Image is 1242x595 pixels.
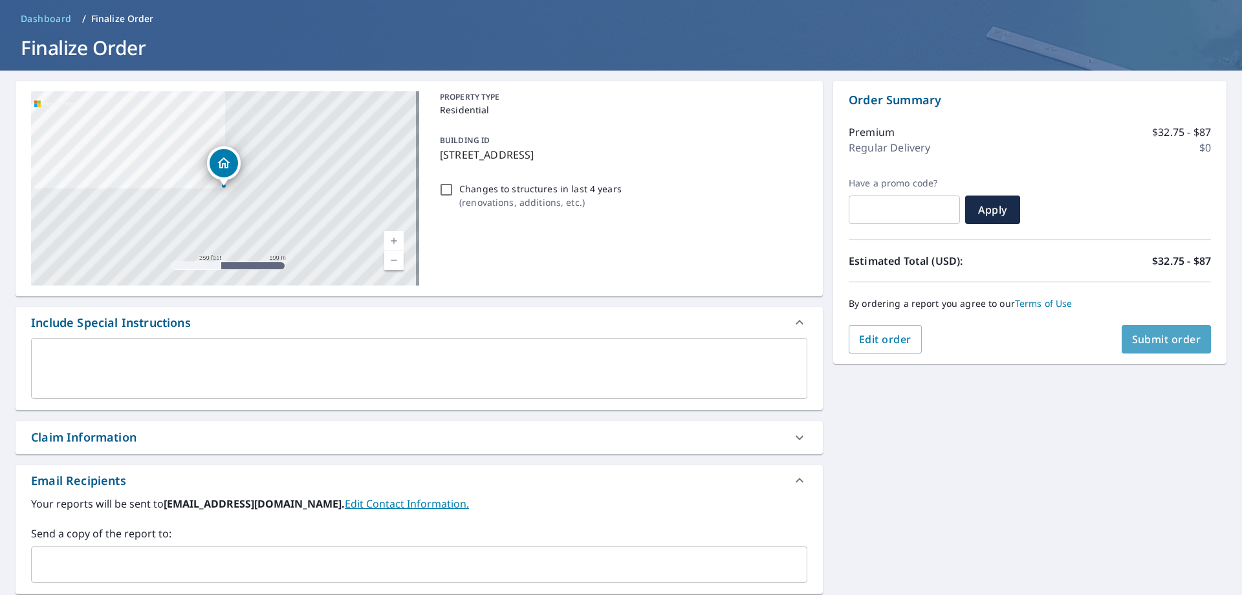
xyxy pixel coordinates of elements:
p: $32.75 - $87 [1152,253,1211,269]
a: Dashboard [16,8,77,29]
h1: Finalize Order [16,34,1226,61]
p: By ordering a report you agree to our [849,298,1211,309]
div: Include Special Instructions [16,307,823,338]
p: Regular Delivery [849,140,930,155]
div: Dropped pin, building 1, Residential property, 121 Remington Dr Savannah, GA 31406 [207,146,241,186]
a: Current Level 17, Zoom Out [384,251,404,270]
label: Send a copy of the report to: [31,526,807,541]
button: Apply [965,196,1020,224]
p: BUILDING ID [440,135,490,146]
p: $0 [1199,140,1211,155]
p: $32.75 - $87 [1152,124,1211,140]
span: Apply [975,203,1010,217]
span: Dashboard [21,12,72,25]
p: PROPERTY TYPE [440,91,802,103]
p: Order Summary [849,91,1211,109]
div: Email Recipients [16,465,823,496]
a: EditContactInfo [345,497,469,511]
a: Current Level 17, Zoom In [384,231,404,251]
p: [STREET_ADDRESS] [440,147,802,163]
span: Submit order [1132,332,1201,346]
p: ( renovations, additions, etc. ) [459,196,622,209]
a: Terms of Use [1015,297,1073,309]
button: Submit order [1122,325,1212,354]
div: Email Recipients [31,472,126,489]
div: Claim Information [16,421,823,454]
b: [EMAIL_ADDRESS][DOMAIN_NAME]. [164,497,345,511]
p: Finalize Order [91,12,154,25]
span: Edit order [859,332,911,346]
label: Have a promo code? [849,177,960,189]
p: Estimated Total (USD): [849,253,1030,269]
nav: breadcrumb [16,8,1226,29]
div: Claim Information [31,429,136,446]
li: / [82,11,86,27]
div: Include Special Instructions [31,314,191,331]
p: Premium [849,124,895,140]
label: Your reports will be sent to [31,496,807,511]
p: Changes to structures in last 4 years [459,182,622,196]
button: Edit order [849,325,922,354]
p: Residential [440,103,802,117]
